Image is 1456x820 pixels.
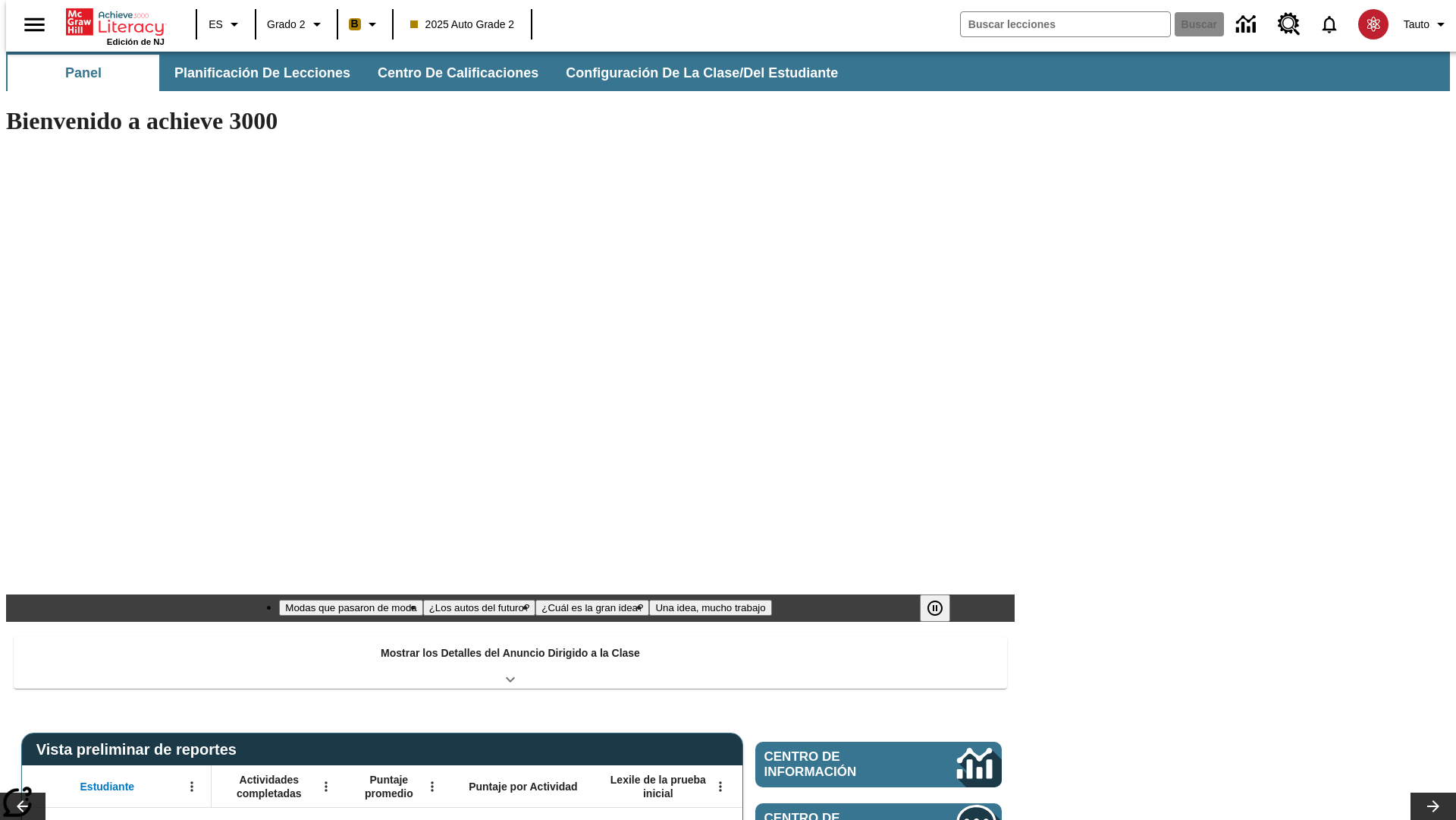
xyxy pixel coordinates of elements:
span: Centro de información [764,749,906,780]
button: Abrir menú [180,775,203,798]
button: Perfil/Configuración [1398,11,1456,38]
button: Abrir el menú lateral [12,2,57,47]
a: Centro de información [1227,4,1269,46]
span: Tauto [1404,17,1429,33]
span: Puntaje por Actividad [469,780,577,793]
span: Edición de NJ [107,37,165,46]
button: Centro de calificaciones [366,55,551,91]
button: Configuración de la clase/del estudiante [554,55,850,91]
button: Grado: Grado 2, Elige un grado [261,11,332,38]
a: Notificaciones [1310,5,1349,44]
span: B [351,14,359,33]
button: Lenguaje: ES, Selecciona un idioma [202,11,250,38]
img: avatar image [1358,9,1389,39]
button: Planificación de lecciones [162,55,362,91]
button: Pausar [920,594,950,622]
span: ES [209,17,223,33]
button: Escoja un nuevo avatar [1349,5,1398,44]
button: Carrusel de lecciones, seguir [1410,793,1456,820]
p: Mostrar los Detalles del Anuncio Dirigido a la Clase [381,645,640,661]
a: Centro de recursos, Se abrirá en una pestaña nueva. [1269,4,1310,45]
button: Abrir menú [315,775,337,798]
span: Grado 2 [267,17,306,33]
div: Subbarra de navegación [6,55,852,91]
span: Actividades completadas [219,773,319,800]
div: Pausar [920,594,965,622]
button: Abrir menú [421,775,444,798]
span: Vista preliminar de reportes [36,741,244,758]
span: Panel [65,65,102,82]
button: Abrir menú [709,775,732,798]
a: Centro de información [755,742,1002,787]
span: Estudiante [80,780,135,793]
div: Portada [66,5,165,46]
span: Puntaje promedio [353,773,425,800]
h1: Bienvenido a achieve 3000 [6,107,1015,135]
button: Diapositiva 4 Una idea, mucho trabajo [649,600,771,616]
a: Portada [66,7,165,37]
button: Boost El color de la clase es anaranjado claro. Cambiar el color de la clase. [343,11,388,38]
span: Centro de calificaciones [378,65,538,82]
span: Planificación de lecciones [174,65,350,82]
input: Buscar campo [961,12,1170,36]
span: Lexile de la prueba inicial [603,773,714,800]
div: Mostrar los Detalles del Anuncio Dirigido a la Clase [14,636,1007,689]
button: Diapositiva 1 Modas que pasaron de moda [279,600,422,616]
button: Diapositiva 2 ¿Los autos del futuro? [423,600,536,616]
button: Panel [8,55,159,91]
div: Subbarra de navegación [6,52,1450,91]
button: Diapositiva 3 ¿Cuál es la gran idea? [535,600,649,616]
span: Configuración de la clase/del estudiante [566,65,838,82]
span: 2025 Auto Grade 2 [410,17,515,33]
